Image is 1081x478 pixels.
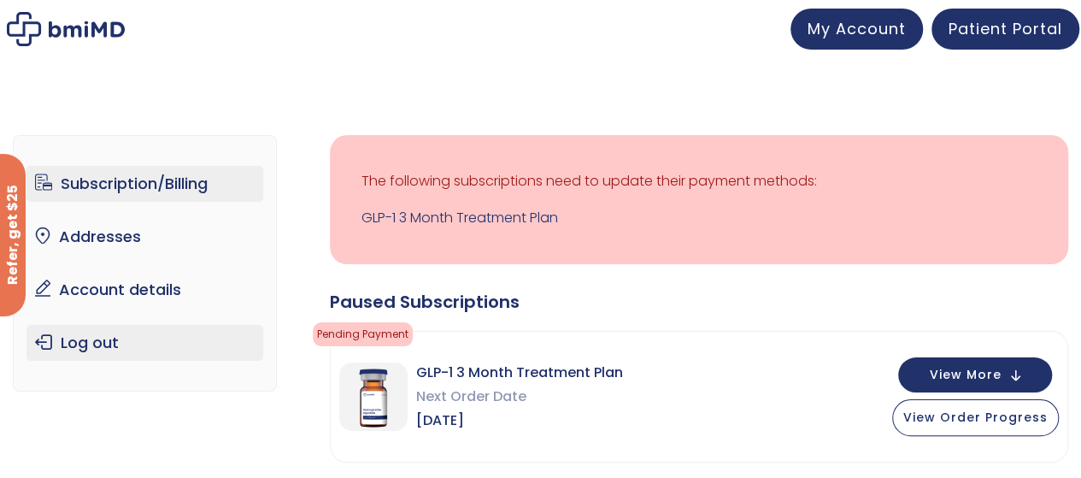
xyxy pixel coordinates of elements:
button: View Order Progress [892,399,1059,436]
a: GLP-1 3 Month Treatment Plan [361,206,1037,230]
span: GLP-1 3 Month Treatment Plan [416,361,623,385]
a: Subscription/Billing [26,166,263,202]
a: My Account [790,9,923,50]
a: Account details [26,272,263,308]
span: Next Order Date [416,385,623,409]
a: Addresses [26,219,263,255]
a: Log out [26,325,263,361]
div: Paused Subscriptions [330,290,1068,314]
span: My Account [808,18,906,39]
span: [DATE] [416,409,623,433]
button: View More [898,357,1052,392]
p: The following subscriptions need to update their payment methods: [361,169,1037,193]
span: View Order Progress [903,409,1048,426]
span: Pending Payment [313,322,413,346]
span: Patient Portal [949,18,1062,39]
nav: Account pages [13,135,277,392]
img: My account [7,12,125,46]
span: View More [930,369,1002,381]
a: Patient Portal [931,9,1079,50]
